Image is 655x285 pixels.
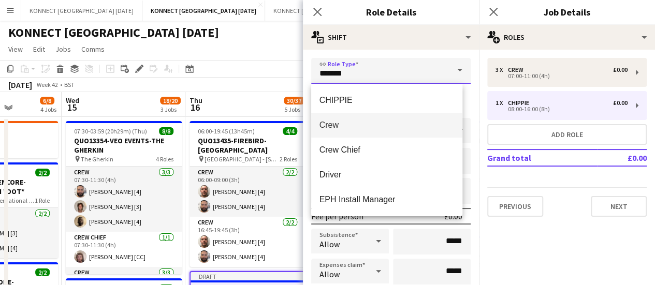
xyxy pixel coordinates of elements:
div: 08:00-16:00 (8h) [496,107,628,112]
span: Wed [66,96,79,105]
div: 5 Jobs [284,106,304,113]
div: CHIPPIE [508,99,533,107]
span: EPH Install Manager [319,194,455,204]
div: 3 Jobs [161,106,180,113]
span: Crew [319,120,455,130]
button: Next [591,196,647,217]
div: BST [64,81,75,88]
div: £0.00 [613,66,628,73]
span: 16 [188,101,202,113]
button: Previous [487,196,543,217]
span: The Gherkin [81,155,113,163]
app-card-role: Crew2/216:45-19:45 (3h)[PERSON_NAME] [4][PERSON_NAME] [4] [190,217,305,267]
div: Crew [508,66,528,73]
span: Week 42 [34,81,60,88]
span: Allow [319,269,340,279]
span: 4/4 [283,127,297,135]
span: 1 Role [35,197,50,204]
h3: QUO13354-VEO EVENTS-THE GHERKIN [66,136,182,155]
app-card-role: Crew Chief1/107:30-11:30 (4h)[PERSON_NAME] [CC] [66,232,182,267]
span: Edit [33,44,45,54]
div: 4 Jobs [40,106,56,113]
span: Crew Chief [319,145,455,155]
span: 2/2 [35,169,50,176]
span: Allow [319,239,340,249]
div: 3 x [496,66,508,73]
div: Draft [191,272,304,280]
span: 2 Roles [280,155,297,163]
span: 06:00-19:45 (13h45m) [198,127,255,135]
td: Grand total [487,149,598,166]
span: 18/20 [160,97,181,104]
button: KONNECT [GEOGRAPHIC_DATA] [DATE] [265,1,386,21]
td: £0.00 [598,149,647,166]
app-card-role: Crew3/307:30-11:30 (4h)[PERSON_NAME] [4][PERSON_NAME] [3][PERSON_NAME] [4] [66,167,182,232]
span: 8/8 [159,127,173,135]
a: Edit [29,42,49,56]
span: 30/37 [284,97,304,104]
a: Comms [77,42,109,56]
span: 07:30-03:59 (20h29m) (Thu) [74,127,147,135]
span: [GEOGRAPHIC_DATA] - [STREET_ADDRESS] [205,155,280,163]
span: Thu [190,96,202,105]
span: CHIPPIE [319,95,455,105]
span: Driver [319,170,455,179]
div: [DATE] [8,80,32,90]
div: 1 x [496,99,508,107]
span: 15 [64,101,79,113]
span: 2/2 [35,268,50,276]
button: Add role [487,124,647,145]
div: £0.00 [444,211,462,221]
div: £0.00 [613,99,628,107]
a: Jobs [51,42,75,56]
span: 4 Roles [156,155,173,163]
button: KONNECT [GEOGRAPHIC_DATA] [DATE] [21,1,142,21]
app-job-card: 07:30-03:59 (20h29m) (Thu)8/8QUO13354-VEO EVENTS-THE GHERKIN The Gherkin4 RolesCrew3/307:30-11:30... [66,121,182,274]
div: Shift [303,25,479,50]
app-card-role: Crew2/206:00-09:00 (3h)[PERSON_NAME] [4][PERSON_NAME] [4] [190,167,305,217]
h3: QUO13435-FIREBIRD-[GEOGRAPHIC_DATA] [190,136,305,155]
app-job-card: 06:00-19:45 (13h45m)4/4QUO13435-FIREBIRD-[GEOGRAPHIC_DATA] [GEOGRAPHIC_DATA] - [STREET_ADDRESS]2 ... [190,121,305,267]
span: View [8,44,23,54]
div: Fee per person [311,211,363,221]
span: 6/8 [40,97,54,104]
a: View [4,42,27,56]
div: Roles [479,25,655,50]
span: Jobs [55,44,71,54]
button: KONNECT [GEOGRAPHIC_DATA] [DATE] [142,1,265,21]
h3: Role Details [303,5,479,19]
span: Comms [81,44,105,54]
div: 07:00-11:00 (4h) [496,73,628,79]
h3: Job Details [479,5,655,19]
h1: KONNECT [GEOGRAPHIC_DATA] [DATE] [8,25,219,40]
